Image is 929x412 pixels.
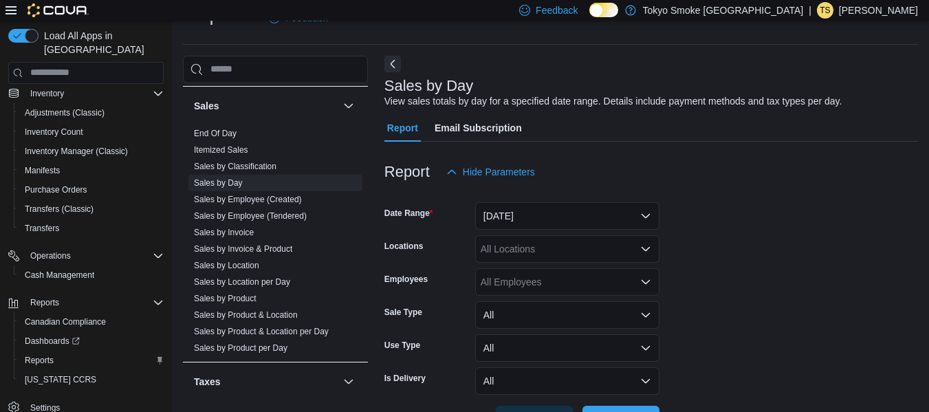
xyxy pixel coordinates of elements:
[25,316,106,327] span: Canadian Compliance
[25,336,80,347] span: Dashboards
[194,144,248,155] span: Itemized Sales
[475,367,659,395] button: All
[194,195,302,204] a: Sales by Employee (Created)
[19,371,102,388] a: [US_STATE] CCRS
[14,180,169,199] button: Purchase Orders
[387,114,418,142] span: Report
[14,199,169,219] button: Transfers (Classic)
[475,301,659,329] button: All
[30,250,71,261] span: Operations
[19,201,99,217] a: Transfers (Classic)
[19,314,164,330] span: Canadian Compliance
[3,84,169,103] button: Inventory
[817,2,833,19] div: Tyson Stansford
[25,294,164,311] span: Reports
[19,352,164,369] span: Reports
[194,129,237,138] a: End Of Day
[194,260,259,271] span: Sales by Location
[19,220,65,237] a: Transfers
[384,373,426,384] label: Is Delivery
[14,265,169,285] button: Cash Management
[194,343,287,353] a: Sales by Product per Day
[19,182,164,198] span: Purchase Orders
[194,211,307,221] a: Sales by Employee (Tendered)
[25,294,65,311] button: Reports
[28,3,89,17] img: Cova
[640,243,651,254] button: Open list of options
[25,270,94,281] span: Cash Management
[14,122,169,142] button: Inventory Count
[25,223,59,234] span: Transfers
[194,128,237,139] span: End Of Day
[19,201,164,217] span: Transfers (Classic)
[25,204,94,215] span: Transfers (Classic)
[194,244,292,254] a: Sales by Invoice & Product
[536,3,578,17] span: Feedback
[19,143,164,160] span: Inventory Manager (Classic)
[463,165,535,179] span: Hide Parameters
[19,162,65,179] a: Manifests
[441,158,540,186] button: Hide Parameters
[194,161,276,172] span: Sales by Classification
[839,2,918,19] p: [PERSON_NAME]
[25,355,54,366] span: Reports
[194,227,254,238] span: Sales by Invoice
[25,85,69,102] button: Inventory
[183,125,368,362] div: Sales
[194,277,290,287] a: Sales by Location per Day
[14,370,169,389] button: [US_STATE] CCRS
[3,293,169,312] button: Reports
[475,334,659,362] button: All
[589,17,590,18] span: Dark Mode
[194,178,243,188] a: Sales by Day
[194,243,292,254] span: Sales by Invoice & Product
[384,78,474,94] h3: Sales by Day
[19,105,110,121] a: Adjustments (Classic)
[14,219,169,238] button: Transfers
[194,210,307,221] span: Sales by Employee (Tendered)
[25,248,164,264] span: Operations
[340,373,357,390] button: Taxes
[19,124,164,140] span: Inventory Count
[19,267,164,283] span: Cash Management
[14,161,169,180] button: Manifests
[384,94,842,109] div: View sales totals by day for a specified date range. Details include payment methods and tax type...
[14,142,169,161] button: Inventory Manager (Classic)
[3,246,169,265] button: Operations
[643,2,804,19] p: Tokyo Smoke [GEOGRAPHIC_DATA]
[25,107,105,118] span: Adjustments (Classic)
[14,332,169,351] a: Dashboards
[19,124,89,140] a: Inventory Count
[25,127,83,138] span: Inventory Count
[25,248,76,264] button: Operations
[384,274,428,285] label: Employees
[475,202,659,230] button: [DATE]
[19,162,164,179] span: Manifests
[19,220,164,237] span: Transfers
[19,333,85,349] a: Dashboards
[25,374,96,385] span: [US_STATE] CCRS
[194,194,302,205] span: Sales by Employee (Created)
[194,177,243,188] span: Sales by Day
[435,114,522,142] span: Email Subscription
[39,29,164,56] span: Load All Apps in [GEOGRAPHIC_DATA]
[194,310,298,321] span: Sales by Product & Location
[19,314,111,330] a: Canadian Compliance
[14,103,169,122] button: Adjustments (Classic)
[194,326,329,337] span: Sales by Product & Location per Day
[194,162,276,171] a: Sales by Classification
[194,375,338,389] button: Taxes
[19,143,133,160] a: Inventory Manager (Classic)
[25,146,128,157] span: Inventory Manager (Classic)
[589,3,618,17] input: Dark Mode
[384,241,424,252] label: Locations
[384,164,430,180] h3: Report
[25,165,60,176] span: Manifests
[194,310,298,320] a: Sales by Product & Location
[19,182,93,198] a: Purchase Orders
[30,88,64,99] span: Inventory
[25,184,87,195] span: Purchase Orders
[194,343,287,354] span: Sales by Product per Day
[194,145,248,155] a: Itemized Sales
[384,56,401,72] button: Next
